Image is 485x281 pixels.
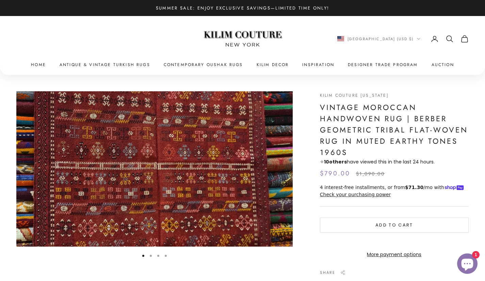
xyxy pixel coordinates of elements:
[432,61,454,68] a: Auction
[324,158,329,165] span: 10
[320,251,469,259] a: More payment options
[320,269,335,276] span: Share
[257,61,289,68] summary: Kilim Decor
[200,23,285,55] img: Logo of Kilim Couture New York
[302,61,334,68] a: Inspiration
[156,4,329,12] p: Summer Sale: Enjoy Exclusive Savings—Limited Time Only!
[455,253,480,276] inbox-online-store-chat: Shopify online store chat
[337,36,344,41] img: United States
[60,61,150,68] a: Antique & Vintage Turkish Rugs
[356,170,385,178] compare-at-price: $1,090.00
[16,91,293,247] div: Item 1 of 4
[164,61,243,68] a: Contemporary Oushak Rugs
[320,269,345,276] button: Share
[320,218,469,233] button: Add to cart
[320,169,351,178] sale-price: $790.00
[337,36,421,42] button: Change country or currency
[16,91,293,247] img: Vintage Moroccan Handwoven Rug from Kilim Couture New York, 3x5 small rug, featuring tribal geome...
[320,158,469,166] p: ✧ have viewed this in the last 24 hours.
[348,61,418,68] a: Designer Trade Program
[320,92,389,98] a: Kilim Couture [US_STATE]
[16,61,469,68] nav: Primary navigation
[320,102,469,158] h1: Vintage Moroccan Handwoven Rug | Berber Geometric Tribal Flat-Woven Rug in Muted Earthy Tones 1960s
[347,36,414,42] span: [GEOGRAPHIC_DATA] (USD $)
[337,35,469,43] nav: Secondary navigation
[31,61,46,68] a: Home
[324,158,347,165] strong: others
